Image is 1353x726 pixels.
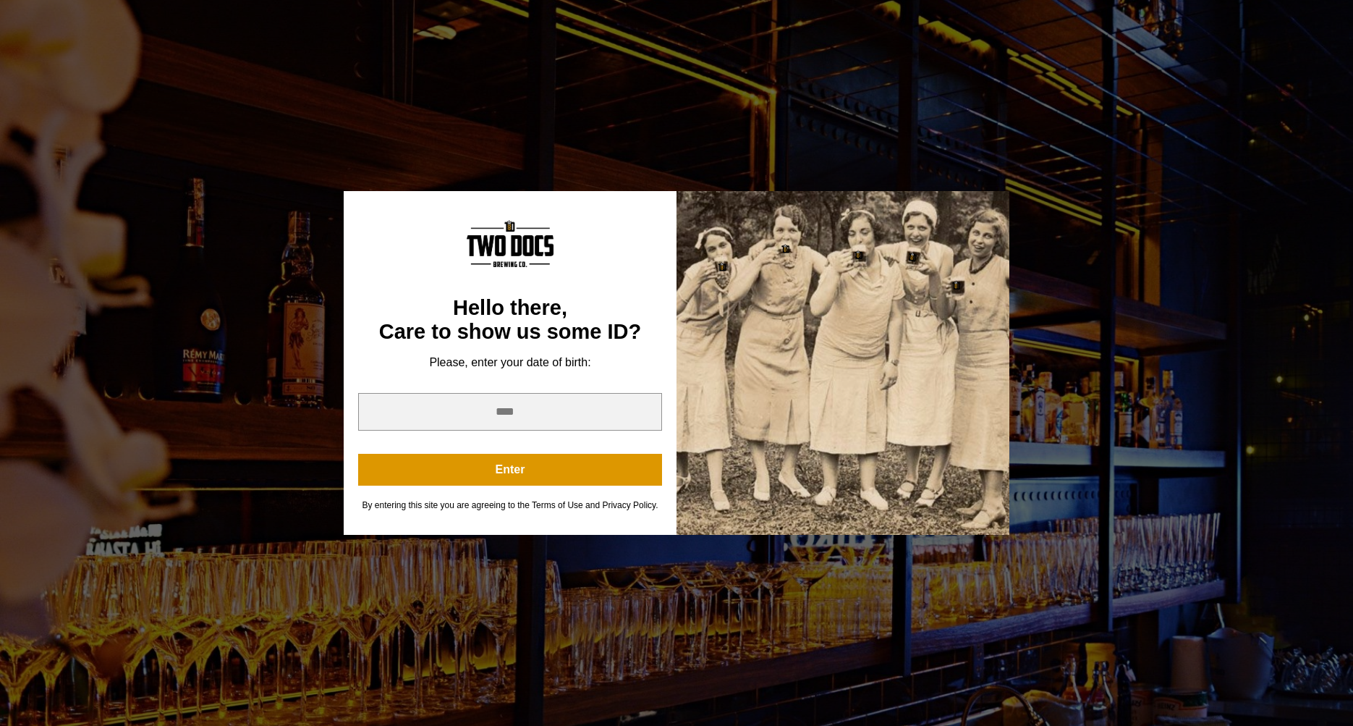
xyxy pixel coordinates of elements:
button: Enter [358,454,662,486]
div: By entering this site you are agreeing to the Terms of Use and Privacy Policy. [358,500,662,511]
img: Content Logo [467,220,553,267]
div: Please, enter your date of birth: [358,355,662,370]
input: year [358,393,662,431]
div: Hello there, Care to show us some ID? [358,296,662,345]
